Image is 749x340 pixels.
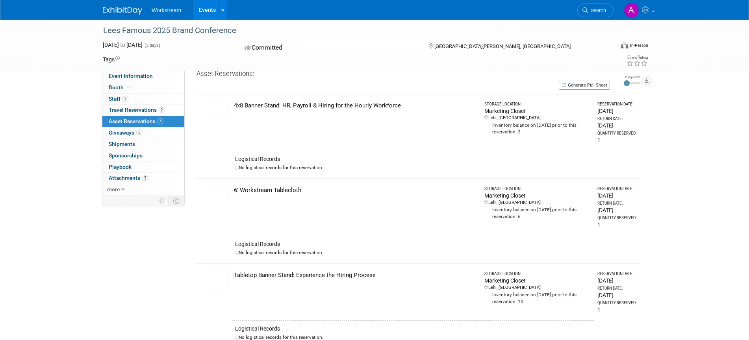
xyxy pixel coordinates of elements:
div: Logistical Records [235,155,590,163]
div: Storage Location: [484,271,590,277]
div: Lehi, [GEOGRAPHIC_DATA] [484,200,590,206]
span: Attachments [109,175,148,181]
a: Staff2 [102,94,184,105]
div: Storage Location: [484,102,590,107]
a: Attachments3 [102,173,184,184]
div: Reservation Date: [597,186,637,192]
div: Return Date: [597,201,637,206]
span: [GEOGRAPHIC_DATA][PERSON_NAME], [GEOGRAPHIC_DATA] [434,43,571,49]
img: View Images [206,271,229,288]
div: [DATE] [597,192,637,200]
span: Workstream [152,7,181,13]
a: Search [577,4,614,17]
div: Committed [242,41,416,55]
img: ExhibitDay [103,7,142,15]
span: Travel Reservations [109,107,165,113]
div: Marketing Closet [484,107,590,115]
td: Tags [103,55,120,63]
div: Logistical Records [235,325,590,333]
div: Logistical Records [235,240,590,248]
div: Return Date: [597,286,637,291]
div: Return Date: [597,116,637,122]
span: Asset Reservations [109,118,163,124]
span: more [107,186,120,192]
div: In-Person [630,42,648,48]
img: Format-Inperson.png [621,42,628,48]
div: Storage Location: [484,186,590,192]
span: Booth [109,84,133,91]
div: Inventory balance on [DATE] prior to this reservation: 2 [484,121,590,135]
div: 1 [597,306,637,314]
div: Inventory balance on [DATE] prior to this reservation: 10 [484,291,590,305]
button: Generate Pull Sheet [559,81,610,90]
a: Shipments [102,139,184,150]
span: [DATE] [DATE] [103,42,143,48]
a: Event Information [102,71,184,82]
div: 4x8 Banner Stand: HR, Payroll & Hiring for the Hourly Workforce [234,102,477,110]
div: [DATE] [597,291,637,299]
div: Lehi, [GEOGRAPHIC_DATA] [484,285,590,291]
a: Sponsorships [102,150,184,161]
a: Booth [102,82,184,93]
div: No logistical records for this reservation. [235,249,590,256]
span: Event Information [109,73,153,79]
td: Toggle Event Tabs [169,196,185,206]
span: Playbook [109,164,132,170]
span: Shipments [109,141,135,147]
a: Playbook [102,162,184,173]
span: 4 [158,118,163,124]
i: Booth reservation complete [127,85,131,89]
div: [DATE] [597,277,637,285]
div: Lehi, [GEOGRAPHIC_DATA] [484,115,590,121]
div: No logistical records for this reservation. [235,164,590,171]
span: Staff [109,96,128,102]
div: 1 [597,221,637,229]
div: [DATE] [597,122,637,129]
div: Marketing Closet [484,277,590,285]
div: Quantity Reserved: [597,131,637,136]
div: 1 [597,136,637,144]
div: 6' Workstream Tablecloth [234,186,477,194]
div: Tabletop Banner Stand: Experience the Hiring Process [234,271,477,279]
span: 3 [142,175,148,181]
div: Image Size [624,75,640,79]
img: Andrew Walters [624,3,639,18]
a: Giveaways5 [102,128,184,139]
td: Personalize Event Tab Strip [155,196,169,206]
div: Quantity Reserved: [597,215,637,221]
div: Event Rating [627,55,648,59]
a: more [102,184,184,195]
img: View Images [206,186,229,203]
span: Sponsorships [109,152,143,159]
span: Giveaways [109,129,142,136]
div: Marketing Closet [484,192,590,200]
span: to [119,42,126,48]
span: 5 [136,129,142,135]
a: Travel Reservations2 [102,105,184,116]
div: Reservation Date: [597,102,637,107]
a: Asset Reservations4 [102,116,184,127]
div: Inventory balance on [DATE] prior to this reservation: 6 [484,206,590,220]
img: View Images [206,102,229,119]
div: Lees Famous 2025 Brand Conference [100,24,602,38]
div: Event Format [567,41,648,53]
div: Asset Reservations: [197,69,606,80]
span: 2 [122,96,128,102]
div: [DATE] [597,107,637,115]
span: 2 [159,107,165,113]
div: [DATE] [597,206,637,214]
span: Search [588,7,606,13]
div: Quantity Reserved: [597,300,637,306]
span: (3 days) [144,43,160,48]
div: Reservation Date: [597,271,637,277]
